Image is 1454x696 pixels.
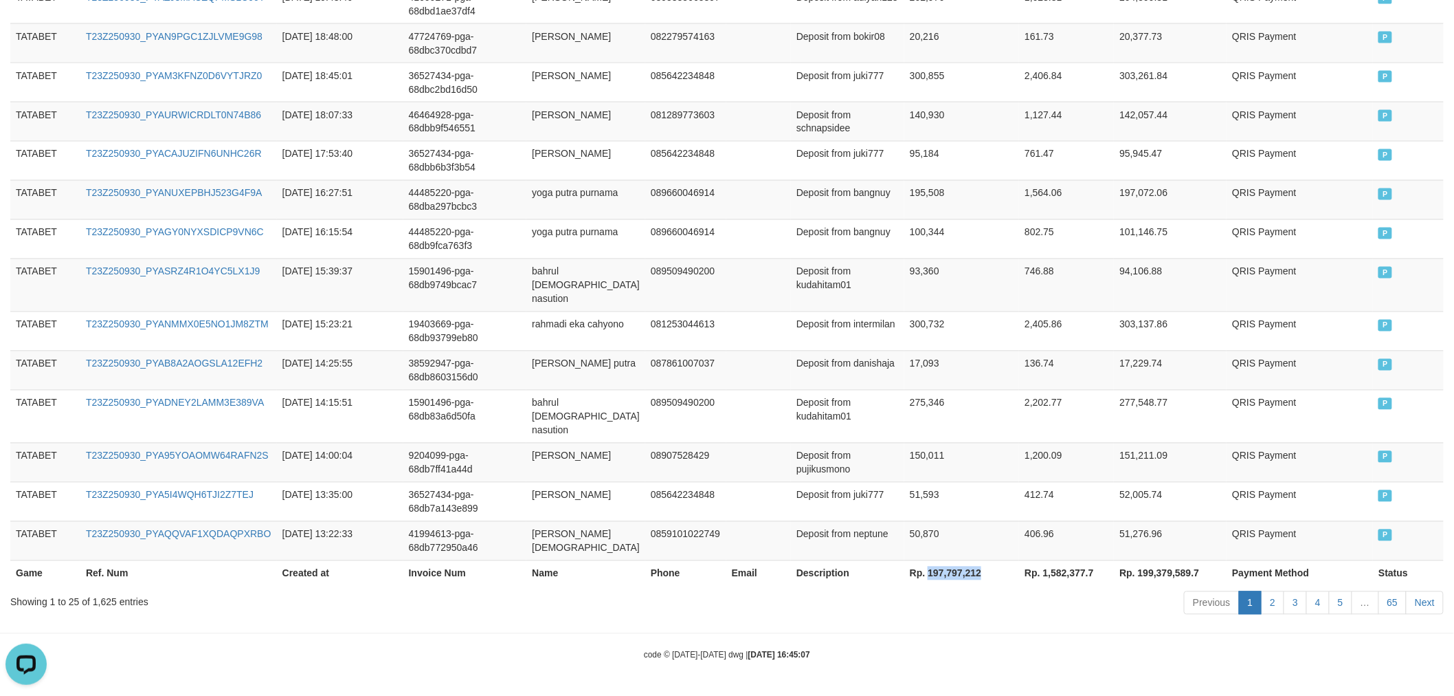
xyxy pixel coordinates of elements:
[1227,219,1373,259] td: QRIS Payment
[791,219,904,259] td: Deposit from bangnuy
[1378,451,1392,463] span: PAID
[904,443,1019,482] td: 150,011
[904,102,1019,141] td: 140,930
[403,561,527,586] th: Invoice Num
[748,651,810,660] strong: [DATE] 16:45:07
[10,351,80,390] td: TATABET
[904,23,1019,63] td: 20,216
[645,443,726,482] td: 08907528429
[86,450,269,461] a: T23Z250930_PYA95YOAOMW64RAFN2S
[403,141,527,180] td: 36527434-pga-68dbb6b3f3b54
[1019,141,1114,180] td: 761.47
[904,180,1019,219] td: 195,508
[277,180,403,219] td: [DATE] 16:27:51
[403,219,527,259] td: 44485220-pga-68db9fca763f3
[277,219,403,259] td: [DATE] 16:15:54
[1114,443,1227,482] td: 151,211.09
[277,443,403,482] td: [DATE] 14:00:04
[1227,312,1373,351] td: QRIS Payment
[86,70,262,81] a: T23Z250930_PYAM3KFNZ0D6VYTJRZ0
[526,390,645,443] td: bahrul [DEMOGRAPHIC_DATA] nasution
[645,180,726,219] td: 089660046914
[1261,591,1284,615] a: 2
[1019,219,1114,259] td: 802.75
[403,521,527,561] td: 41994613-pga-68db772950a46
[277,521,403,561] td: [DATE] 13:22:33
[10,443,80,482] td: TATABET
[1184,591,1239,615] a: Previous
[1114,141,1227,180] td: 95,945.47
[1378,188,1392,200] span: PAID
[1114,23,1227,63] td: 20,377.73
[86,31,262,42] a: T23Z250930_PYAN9PGC1ZJLVME9G98
[1227,443,1373,482] td: QRIS Payment
[86,319,269,330] a: T23Z250930_PYANMMX0E5NO1JM8ZTM
[1114,390,1227,443] td: 277,548.77
[277,390,403,443] td: [DATE] 14:15:51
[1227,351,1373,390] td: QRIS Payment
[10,390,80,443] td: TATABET
[1019,351,1114,390] td: 136.74
[791,312,904,351] td: Deposit from intermilan
[1114,102,1227,141] td: 142,057.44
[10,259,80,312] td: TATABET
[403,102,527,141] td: 46464928-pga-68dbb9f546551
[86,358,262,369] a: T23Z250930_PYAB8A2AOGSLA12EFH2
[1019,521,1114,561] td: 406.96
[645,482,726,521] td: 085642234848
[403,23,527,63] td: 47724769-pga-68dbc370cdbd7
[1239,591,1262,615] a: 1
[1227,180,1373,219] td: QRIS Payment
[1378,71,1392,83] span: PAID
[645,63,726,102] td: 085642234848
[277,141,403,180] td: [DATE] 17:53:40
[1019,102,1114,141] td: 1,127.44
[1114,63,1227,102] td: 303,261.84
[80,561,277,586] th: Ref. Num
[10,23,80,63] td: TATABET
[1378,267,1392,279] span: PAID
[1019,259,1114,312] td: 746.88
[1227,141,1373,180] td: QRIS Payment
[403,482,527,521] td: 36527434-pga-68db7a143e899
[645,312,726,351] td: 081253044613
[904,141,1019,180] td: 95,184
[277,63,403,102] td: [DATE] 18:45:01
[526,180,645,219] td: yoga putra purnama
[791,390,904,443] td: Deposit from kudahitam01
[791,141,904,180] td: Deposit from juki777
[1378,530,1392,541] span: PAID
[1019,561,1114,586] th: Rp. 1,582,377.7
[403,351,527,390] td: 38592947-pga-68db8603156d0
[1227,390,1373,443] td: QRIS Payment
[791,63,904,102] td: Deposit from juki777
[1227,259,1373,312] td: QRIS Payment
[791,259,904,312] td: Deposit from kudahitam01
[403,312,527,351] td: 19403669-pga-68db93799eb80
[277,102,403,141] td: [DATE] 18:07:33
[403,443,527,482] td: 9204099-pga-68db7ff41a44d
[645,390,726,443] td: 089509490200
[645,259,726,312] td: 089509490200
[526,259,645,312] td: bahrul [DEMOGRAPHIC_DATA] nasution
[403,390,527,443] td: 15901496-pga-68db83a6d50fa
[726,561,791,586] th: Email
[1114,351,1227,390] td: 17,229.74
[277,23,403,63] td: [DATE] 18:48:00
[645,521,726,561] td: 0859101022749
[10,482,80,521] td: TATABET
[1019,312,1114,351] td: 2,405.86
[526,443,645,482] td: [PERSON_NAME]
[1378,32,1392,43] span: PAID
[526,521,645,561] td: [PERSON_NAME][DEMOGRAPHIC_DATA]
[86,490,254,501] a: T23Z250930_PYA5I4WQH6TJI2Z7TEJ
[86,149,262,160] a: T23Z250930_PYACAJUZIFN6UNHC26R
[791,351,904,390] td: Deposit from danishaja
[1114,482,1227,521] td: 52,005.74
[86,188,262,199] a: T23Z250930_PYANUXEPBHJ523G4F9A
[10,312,80,351] td: TATABET
[791,521,904,561] td: Deposit from neptune
[86,529,271,540] a: T23Z250930_PYAQQVAF1XQDAQPXRBO
[1114,259,1227,312] td: 94,106.88
[791,102,904,141] td: Deposit from schnapsidee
